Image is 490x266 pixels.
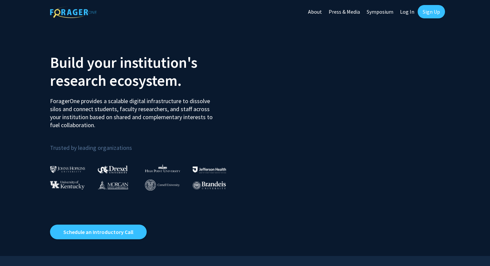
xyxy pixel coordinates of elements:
[50,166,85,173] img: Johns Hopkins University
[193,181,226,190] img: Brandeis University
[145,164,180,172] img: High Point University
[193,167,226,173] img: Thomas Jefferson University
[418,5,445,18] a: Sign Up
[50,92,217,129] p: ForagerOne provides a scalable digital infrastructure to dissolve silos and connect students, fac...
[50,135,240,153] p: Trusted by leading organizations
[50,6,97,18] img: ForagerOne Logo
[98,166,128,173] img: Drexel University
[50,181,85,190] img: University of Kentucky
[50,225,147,239] a: Opens in a new tab
[50,53,240,89] h2: Build your institution's research ecosystem.
[145,180,180,191] img: Cornell University
[98,181,128,189] img: Morgan State University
